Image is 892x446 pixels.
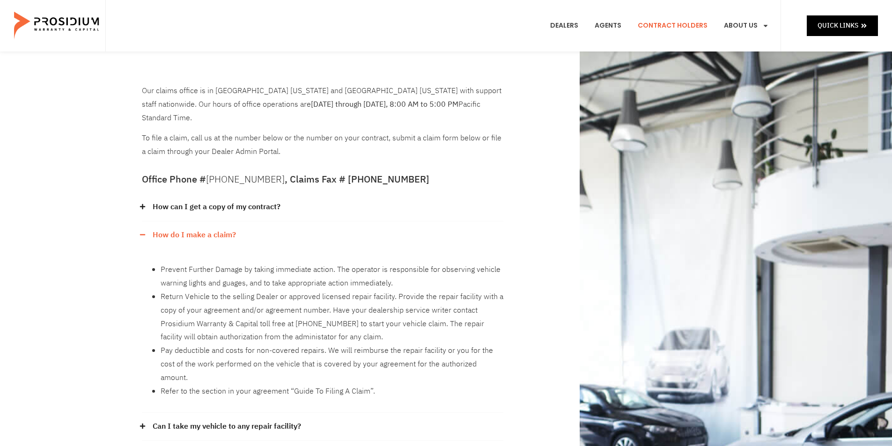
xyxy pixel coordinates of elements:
a: Contract Holders [631,8,715,43]
p: To file a claim, call us at the number below or the number on your contract, submit a claim form ... [142,132,503,159]
a: Dealers [543,8,585,43]
li: Refer to the section in your agreement “Guide To Filing A Claim”. [161,385,503,398]
a: Quick Links [807,15,878,36]
p: Our claims office is in [GEOGRAPHIC_DATA] [US_STATE] and [GEOGRAPHIC_DATA] [US_STATE] with suppor... [142,84,503,124]
li: Prevent Further Damage by taking immediate action. The operator is responsible for observing vehi... [161,263,503,290]
a: How can I get a copy of my contract? [153,200,280,214]
div: Can I take my vehicle to any repair facility? [142,413,503,441]
div: How do I make a claim? [142,249,503,413]
nav: Menu [543,8,776,43]
span: Quick Links [818,20,858,31]
li: Pay deductible and costs for non-covered repairs. We will reimburse the repair facility or you fo... [161,344,503,384]
a: How do I make a claim? [153,228,236,242]
b: [DATE] through [DATE], 8:00 AM to 5:00 PM [311,99,458,110]
div: How do I make a claim? [142,221,503,249]
a: Can I take my vehicle to any repair facility? [153,420,301,433]
li: Return Vehicle to the selling Dealer or approved licensed repair facility. Provide the repair fac... [161,290,503,344]
a: About Us [717,8,776,43]
a: Agents [588,8,628,43]
a: [PHONE_NUMBER] [206,172,285,186]
h5: Office Phone # , Claims Fax # [PHONE_NUMBER] [142,175,503,184]
div: How can I get a copy of my contract? [142,193,503,221]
